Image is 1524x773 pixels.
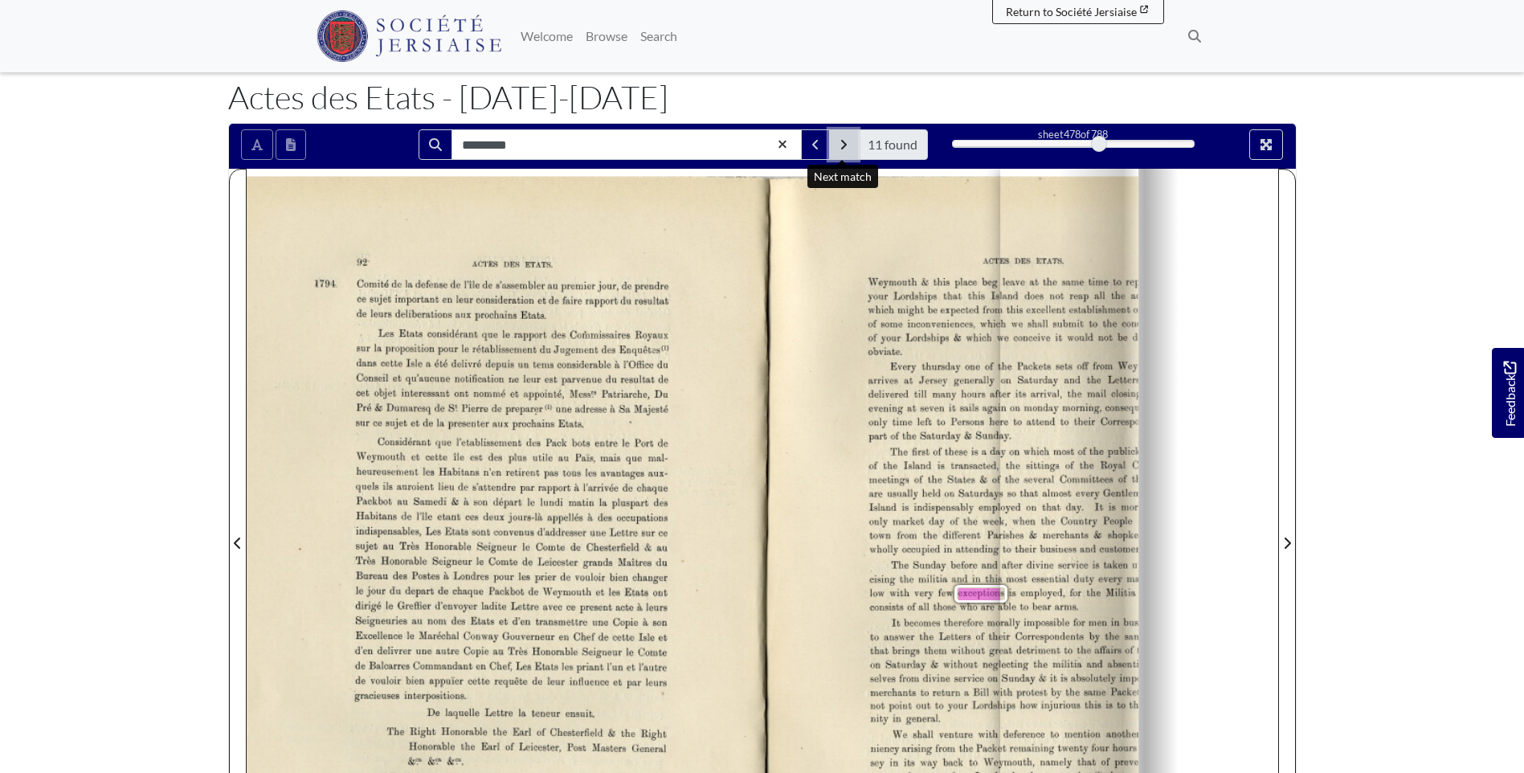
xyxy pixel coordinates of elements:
[869,531,889,541] span: town
[1015,632,1078,642] span: Correspondents
[1094,530,1099,539] span: &
[1138,517,1162,526] span: ressort
[958,588,999,600] span: exception
[870,633,876,641] span: to
[1055,333,1059,342] span: it
[1117,333,1126,342] span: be
[1015,544,1033,554] span: their
[949,403,953,411] span: it
[868,277,911,288] span: Weymouth
[950,560,974,570] span: before
[1029,277,1036,286] span: at
[1111,618,1117,627] span: in
[919,632,931,641] span: the
[988,631,1007,641] span: their
[880,335,897,345] span: your
[1042,488,1068,498] span: almost
[959,602,975,611] span: who
[1132,332,1162,342] span: difﬁcult
[1009,588,1013,596] span: is
[890,447,905,457] span: The
[899,574,911,583] span: the
[954,278,974,288] span: place
[1032,574,1067,584] span: essential
[897,305,920,316] span: might
[950,517,956,526] span: of
[938,588,950,597] span: few
[276,129,306,160] button: Open transcription window
[868,318,875,327] span: of
[1089,632,1097,641] span: by
[1132,562,1142,572] span: up
[1023,618,1065,628] span: impossible
[892,416,908,426] span: time
[928,474,940,484] span: the
[1125,646,1131,655] span: of
[998,361,1010,370] span: the
[1101,417,1163,427] span: Correspondents
[952,127,1195,142] div: sheet of 788
[1098,576,1117,586] span: every
[983,403,1004,414] span: again
[807,165,878,188] div: Next match
[870,602,899,611] span: consists
[892,618,897,628] span: It
[1492,348,1524,438] a: Would you like to provide feedback?
[968,290,982,300] span: this
[924,645,942,655] span: them
[893,516,921,526] span: market
[1500,361,1519,426] span: Feedback
[1058,559,1083,569] span: service
[918,602,927,611] span: all
[1032,602,1048,611] span: bear
[1133,306,1141,315] span: on
[961,389,982,399] span: hours
[990,389,1007,399] span: after
[1132,460,1156,471] span: Court,
[913,561,938,571] span: [DATE]
[1010,404,1016,412] span: on
[913,503,967,513] span: indispensably
[1007,305,1020,314] span: this
[1001,377,1009,386] span: on
[1073,618,1083,627] span: for
[868,403,900,414] span: evening
[1117,362,1162,371] span: VVeymouth,
[1103,488,1146,498] span: Gentleman
[1095,645,1117,655] span: affairs
[939,632,967,642] span: Letters
[1073,575,1091,585] span: duty
[1043,530,1084,540] span: merchants
[1073,416,1092,427] span: their
[914,591,930,600] span: very
[1036,256,1056,265] span: ETATS.
[634,20,684,52] a: Search
[801,129,830,160] button: Previous Match
[1100,460,1122,471] span: Royal
[902,431,914,440] span: the
[869,545,895,555] span: wholly
[1103,403,1156,413] span: gconsequently
[933,391,954,402] span: many
[991,290,1014,301] span: Island
[1099,544,1141,554] span: customers.
[1103,559,1123,569] span: taken
[241,129,273,160] button: Toggle text selection (Alt+T)
[958,489,998,499] span: Saturdays
[1061,278,1079,288] span: same
[1113,278,1118,286] span: to
[1076,490,1095,500] span: every
[922,362,948,372] span: [DATE]
[228,78,1297,117] h1: Actes des Etats - [DATE]-[DATE]
[1016,645,1055,656] span: detriment
[902,545,937,555] span: occupied
[579,20,634,52] a: Browse
[933,602,953,611] span: those
[1077,362,1086,370] span: off
[1024,292,1040,301] span: does
[1006,461,1016,470] span: the
[983,305,999,314] span: from
[1094,290,1103,300] span: all
[1126,278,1160,288] span: represent
[966,332,989,342] span: which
